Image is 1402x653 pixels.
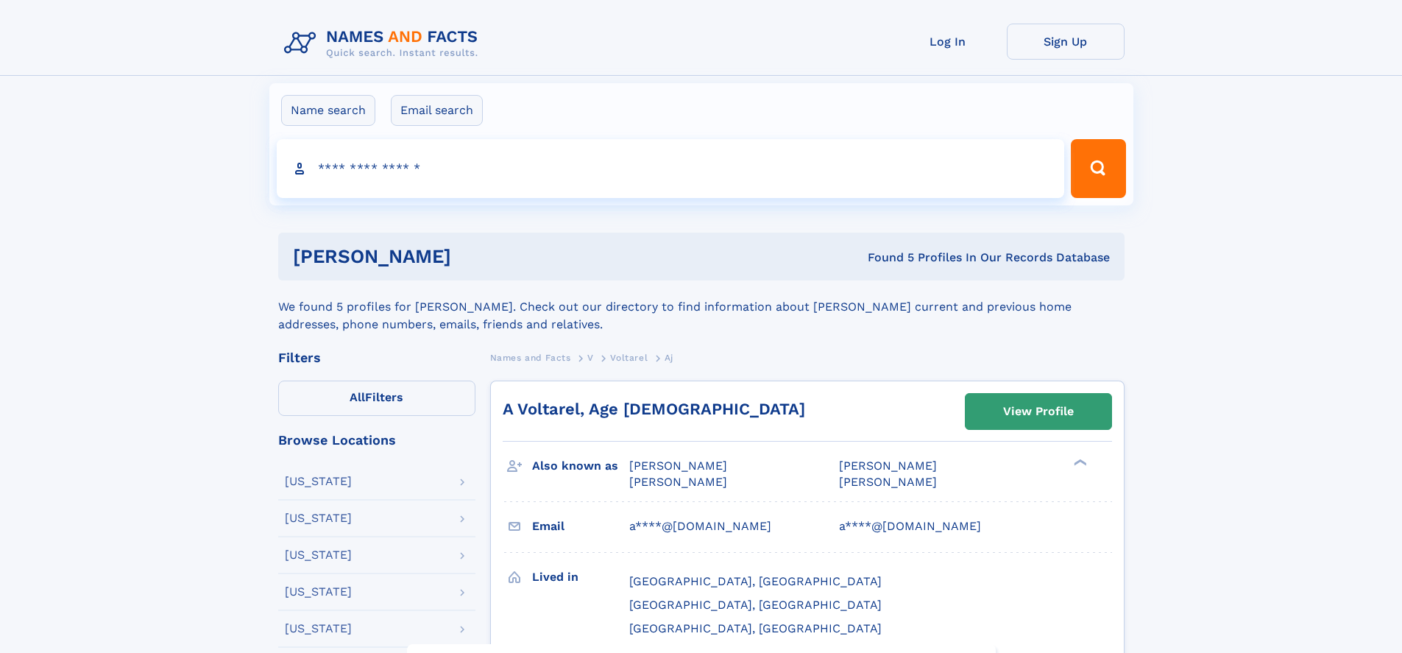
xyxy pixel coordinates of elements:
[278,381,475,416] label: Filters
[665,353,673,363] span: Aj
[1070,458,1088,467] div: ❯
[532,514,629,539] h3: Email
[629,598,882,612] span: [GEOGRAPHIC_DATA], [GEOGRAPHIC_DATA]
[285,476,352,487] div: [US_STATE]
[629,621,882,635] span: [GEOGRAPHIC_DATA], [GEOGRAPHIC_DATA]
[587,348,594,367] a: V
[839,475,937,489] span: [PERSON_NAME]
[293,247,659,266] h1: [PERSON_NAME]
[629,459,727,473] span: [PERSON_NAME]
[490,348,571,367] a: Names and Facts
[839,459,937,473] span: [PERSON_NAME]
[610,353,648,363] span: Voltarel
[503,400,805,418] a: A Voltarel, Age [DEMOGRAPHIC_DATA]
[532,565,629,590] h3: Lived in
[966,394,1111,429] a: View Profile
[285,586,352,598] div: [US_STATE]
[278,280,1125,333] div: We found 5 profiles for [PERSON_NAME]. Check out our directory to find information about [PERSON_...
[629,574,882,588] span: [GEOGRAPHIC_DATA], [GEOGRAPHIC_DATA]
[278,24,490,63] img: Logo Names and Facts
[629,475,727,489] span: [PERSON_NAME]
[391,95,483,126] label: Email search
[610,348,648,367] a: Voltarel
[277,139,1065,198] input: search input
[1003,395,1074,428] div: View Profile
[532,453,629,479] h3: Also known as
[889,24,1007,60] a: Log In
[350,390,365,404] span: All
[587,353,594,363] span: V
[285,512,352,524] div: [US_STATE]
[1071,139,1125,198] button: Search Button
[285,623,352,635] div: [US_STATE]
[278,351,475,364] div: Filters
[1007,24,1125,60] a: Sign Up
[285,549,352,561] div: [US_STATE]
[659,250,1110,266] div: Found 5 Profiles In Our Records Database
[278,434,475,447] div: Browse Locations
[281,95,375,126] label: Name search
